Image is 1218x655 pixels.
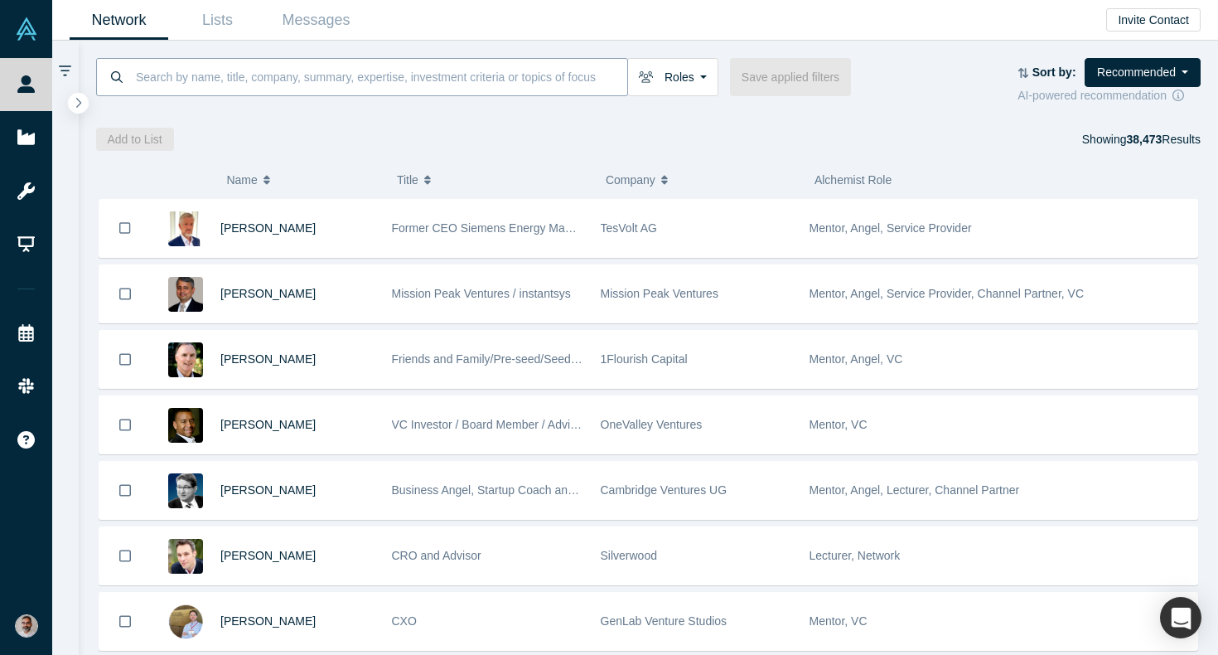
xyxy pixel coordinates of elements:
span: TesVolt AG [601,221,657,235]
a: [PERSON_NAME] [220,418,316,431]
span: Mission Peak Ventures / instantsys [392,287,571,300]
img: Ralf Christian's Profile Image [168,211,203,246]
button: Bookmark [99,396,151,454]
img: Juan Scarlett's Profile Image [168,408,203,443]
img: Alexander Shartsis's Profile Image [168,539,203,574]
span: Business Angel, Startup Coach and best-selling author [392,483,673,497]
a: Messages [267,1,365,40]
img: Jeremy Geiger's Profile Image [168,604,203,639]
strong: 38,473 [1126,133,1162,146]
img: Alchemist Vault Logo [15,17,38,41]
span: OneValley Ventures [601,418,703,431]
span: Mentor, Angel, Lecturer, Channel Partner [810,483,1020,497]
button: Recommended [1085,58,1201,87]
a: [PERSON_NAME] [220,614,316,628]
img: Martin Giese's Profile Image [168,473,203,508]
a: Network [70,1,168,40]
span: Mentor, Angel, Service Provider [810,221,972,235]
span: Title [397,163,418,197]
span: Alchemist Role [814,173,892,187]
span: Former CEO Siemens Energy Management Division of SIEMENS AG [392,221,748,235]
button: Bookmark [99,199,151,257]
input: Search by name, title, company, summary, expertise, investment criteria or topics of focus [134,57,627,96]
a: [PERSON_NAME] [220,549,316,562]
button: Bookmark [99,527,151,585]
img: Vipin Chawla's Profile Image [168,277,203,312]
span: Mentor, VC [810,418,868,431]
span: Name [226,163,257,197]
div: Showing [1082,128,1201,151]
img: Gotam Bhardwaj's Account [15,614,38,638]
span: 1Flourish Capital [601,352,688,366]
a: [PERSON_NAME] [220,287,316,300]
button: Roles [627,58,718,96]
button: Name [226,163,379,197]
span: Company [606,163,655,197]
span: GenLab Venture Studios [601,614,727,628]
a: [PERSON_NAME] [220,221,316,235]
span: Mentor, Angel, Service Provider, Channel Partner, VC [810,287,1085,300]
span: Friends and Family/Pre-seed/Seed Angel and VC Investor [392,352,690,366]
button: Bookmark [99,265,151,323]
a: Lists [168,1,267,40]
span: Mentor, VC [810,614,868,628]
span: Lecturer, Network [810,549,901,562]
span: VC Investor / Board Member / Advisor [392,418,587,431]
span: Silverwood [601,549,657,562]
button: Save applied filters [730,58,851,96]
button: Add to List [96,128,174,151]
span: Mission Peak Ventures [601,287,718,300]
button: Invite Contact [1106,8,1201,32]
span: CXO [392,614,417,628]
button: Bookmark [99,462,151,519]
div: AI-powered recommendation [1017,87,1201,104]
span: Cambridge Ventures UG [601,483,727,497]
span: Mentor, Angel, VC [810,352,903,366]
strong: Sort by: [1032,65,1076,79]
span: CRO and Advisor [392,549,481,562]
a: [PERSON_NAME] [220,483,316,497]
button: Bookmark [99,593,151,650]
button: Title [397,163,588,197]
span: Results [1126,133,1201,146]
img: David Lane's Profile Image [168,342,203,377]
button: Bookmark [99,331,151,388]
button: Company [606,163,797,197]
a: [PERSON_NAME] [220,352,316,366]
